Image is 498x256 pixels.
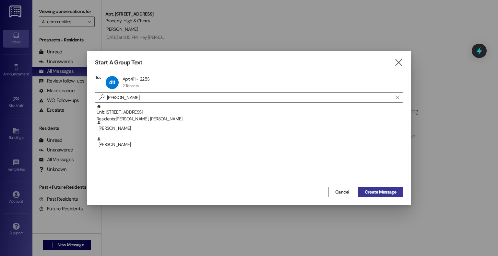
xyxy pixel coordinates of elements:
button: Cancel [328,187,356,197]
div: : [PERSON_NAME] [95,137,403,153]
div: Unit: [STREET_ADDRESS]Residents:[PERSON_NAME], [PERSON_NAME] [95,104,403,120]
span: Cancel [335,189,350,195]
input: Search for any contact or apartment [107,93,392,102]
div: Unit: [STREET_ADDRESS] [97,104,403,123]
i:  [396,95,399,100]
h3: Start A Group Text [95,59,142,66]
div: 2 Tenants [123,83,139,88]
span: 411 [109,79,115,86]
button: Clear text [392,93,403,102]
span: Create Message [365,189,396,195]
div: Apt 411 - 225S [123,76,149,82]
div: Residents: [PERSON_NAME], [PERSON_NAME] [97,116,403,122]
div: : [PERSON_NAME] [95,120,403,137]
button: Create Message [358,187,403,197]
i:  [97,94,107,101]
i:  [394,59,403,66]
div: : [PERSON_NAME] [97,137,403,148]
h3: To: [95,74,101,80]
div: : [PERSON_NAME] [97,120,403,132]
